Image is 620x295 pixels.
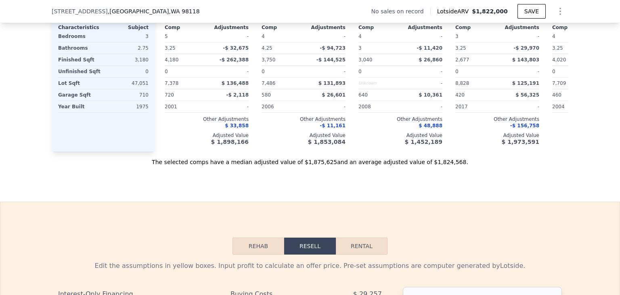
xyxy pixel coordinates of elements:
[105,78,149,89] div: 47,051
[262,69,265,74] span: 0
[105,54,149,65] div: 3,180
[371,7,430,15] div: No sales on record
[165,132,249,139] div: Adjusted Value
[455,42,496,54] div: 3.25
[316,57,346,63] span: -$ 144,525
[455,116,539,122] div: Other Adjustments
[105,101,149,112] div: 1975
[305,66,346,77] div: -
[52,7,108,15] span: [STREET_ADDRESS]
[402,78,442,89] div: -
[304,24,346,31] div: Adjustments
[223,45,249,51] span: -$ 32,675
[165,69,168,74] span: 0
[419,123,442,129] span: $ 48,888
[358,78,399,89] div: Unknown
[417,45,442,51] span: -$ 11,420
[165,42,205,54] div: 3.25
[262,34,265,39] span: 4
[262,57,275,63] span: 3,750
[322,92,346,98] span: $ 26,601
[105,89,149,101] div: 710
[320,45,346,51] span: -$ 94,723
[455,132,539,139] div: Adjusted Value
[512,80,539,86] span: $ 125,191
[552,3,568,19] button: Show Options
[320,123,346,129] span: -$ 11,161
[58,54,102,65] div: Finished Sqft
[455,69,459,74] span: 0
[211,139,249,145] span: $ 1,898,166
[358,101,399,112] div: 2008
[552,57,566,63] span: 4,020
[499,66,539,77] div: -
[165,34,168,39] span: 5
[284,238,336,255] button: Resell
[208,101,249,112] div: -
[225,123,249,129] span: $ 33,858
[105,66,149,77] div: 0
[165,101,205,112] div: 2001
[552,92,561,98] span: 460
[358,57,372,63] span: 3,040
[510,123,539,129] span: -$ 156,758
[208,66,249,77] div: -
[105,42,149,54] div: 2.75
[455,57,469,63] span: 2,677
[552,34,555,39] span: 4
[105,31,149,42] div: 3
[58,101,102,112] div: Year Built
[58,261,562,271] div: Edit the assumptions in yellow boxes. Input profit to calculate an offer price. Pre-set assumptio...
[419,57,442,63] span: $ 26,860
[358,92,368,98] span: 640
[552,24,594,31] div: Comp
[513,45,539,51] span: -$ 29,970
[232,238,284,255] button: Rehab
[318,80,346,86] span: $ 131,893
[165,24,207,31] div: Comp
[497,24,539,31] div: Adjustments
[552,42,593,54] div: 3.25
[336,238,387,255] button: Rental
[165,57,178,63] span: 4,180
[455,101,496,112] div: 2017
[52,152,568,166] div: The selected comps have a median adjusted value of $1,875,625 and an average adjusted value of $1...
[262,132,346,139] div: Adjusted Value
[552,101,593,112] div: 2004
[358,69,362,74] span: 0
[108,7,200,15] span: , [GEOGRAPHIC_DATA]
[207,24,249,31] div: Adjustments
[517,4,546,19] button: SAVE
[305,101,346,112] div: -
[220,57,249,63] span: -$ 262,388
[222,80,249,86] span: $ 136,488
[437,7,472,15] span: Lotside ARV
[165,116,249,122] div: Other Adjustments
[358,42,399,54] div: 3
[262,101,302,112] div: 2006
[358,34,362,39] span: 4
[455,34,459,39] span: 3
[402,66,442,77] div: -
[515,92,539,98] span: $ 56,325
[165,80,178,86] span: 7,378
[358,24,400,31] div: Comp
[58,78,102,89] div: Lot Sqft
[262,80,275,86] span: 7,486
[455,80,469,86] span: 8,828
[165,92,174,98] span: 720
[103,24,149,31] div: Subject
[58,24,103,31] div: Characteristics
[455,24,497,31] div: Comp
[499,101,539,112] div: -
[308,139,346,145] span: $ 1,853,084
[402,31,442,42] div: -
[58,31,102,42] div: Bedrooms
[226,92,249,98] span: -$ 2,118
[58,89,102,101] div: Garage Sqft
[405,139,442,145] span: $ 1,452,189
[472,8,508,15] span: $1,822,000
[499,31,539,42] div: -
[262,42,302,54] div: 4.25
[502,139,539,145] span: $ 1,973,591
